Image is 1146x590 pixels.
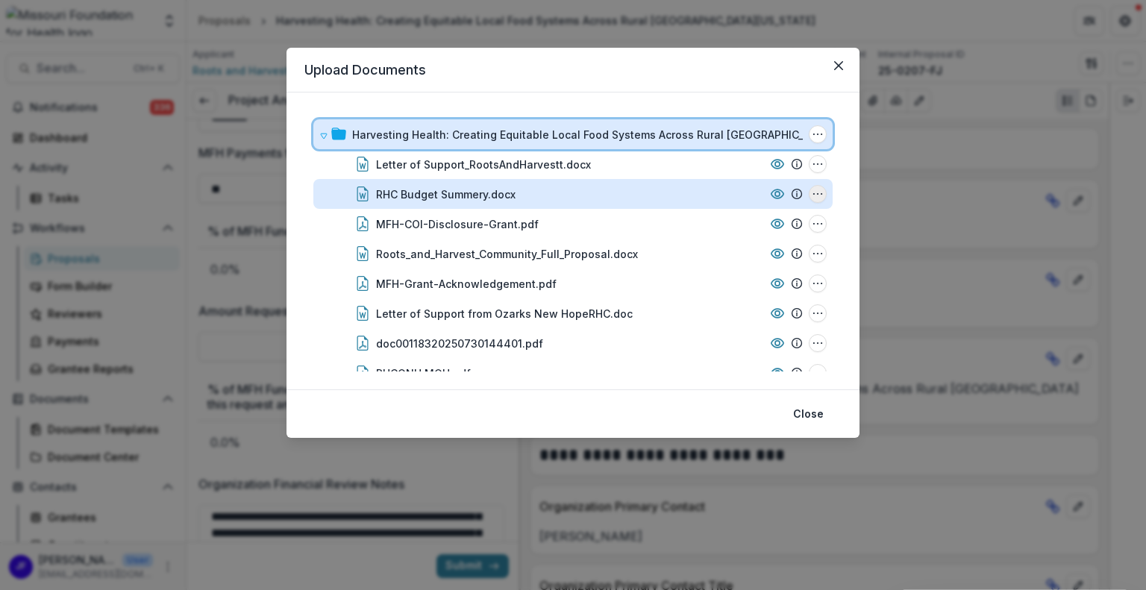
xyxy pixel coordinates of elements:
[376,186,516,202] div: RHC Budget Summery.docx
[376,365,471,381] div: RHCONH MOU.pdf
[352,127,845,142] div: Harvesting Health: Creating Equitable Local Food Systems Across Rural [GEOGRAPHIC_DATA][US_STATE]
[376,306,633,321] div: Letter of Support from Ozarks New HopeRHC.doc
[313,269,833,298] div: MFH-Grant-Acknowledgement.pdfMFH-Grant-Acknowledgement.pdf Options
[809,185,827,203] button: RHC Budget Summery.docx Options
[809,125,827,143] button: Harvesting Health: Creating Equitable Local Food Systems Across Rural Southwest Missouri Options
[313,149,833,179] div: Letter of Support_RootsAndHarvestt.docxLetter of Support_RootsAndHarvestt.docx Options
[313,119,833,149] div: Harvesting Health: Creating Equitable Local Food Systems Across Rural [GEOGRAPHIC_DATA][US_STATE]...
[286,48,859,92] header: Upload Documents
[784,402,833,426] button: Close
[809,364,827,382] button: RHCONH MOU.pdf Options
[827,54,851,78] button: Close
[376,246,638,262] div: Roots_and_Harvest_Community_Full_Proposal.docx
[376,276,557,292] div: MFH-Grant-Acknowledgement.pdf
[313,358,833,388] div: RHCONH MOU.pdfRHCONH MOU.pdf Options
[809,304,827,322] button: Letter of Support from Ozarks New HopeRHC.doc Options
[809,245,827,263] button: Roots_and_Harvest_Community_Full_Proposal.docx Options
[313,298,833,328] div: Letter of Support from Ozarks New HopeRHC.docLetter of Support from Ozarks New HopeRHC.doc Options
[313,328,833,358] div: doc00118320250730144401.pdfdoc00118320250730144401.pdf Options
[376,157,591,172] div: Letter of Support_RootsAndHarvestt.docx
[313,179,833,209] div: RHC Budget Summery.docxRHC Budget Summery.docx Options
[809,215,827,233] button: MFH-COI-Disclosure-Grant.pdf Options
[809,274,827,292] button: MFH-Grant-Acknowledgement.pdf Options
[313,239,833,269] div: Roots_and_Harvest_Community_Full_Proposal.docxRoots_and_Harvest_Community_Full_Proposal.docx Options
[313,119,833,537] div: Harvesting Health: Creating Equitable Local Food Systems Across Rural [GEOGRAPHIC_DATA][US_STATE]...
[809,334,827,352] button: doc00118320250730144401.pdf Options
[376,216,539,232] div: MFH-COI-Disclosure-Grant.pdf
[313,209,833,239] div: MFH-COI-Disclosure-Grant.pdfMFH-COI-Disclosure-Grant.pdf Options
[809,155,827,173] button: Letter of Support_RootsAndHarvestt.docx Options
[376,336,543,351] div: doc00118320250730144401.pdf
